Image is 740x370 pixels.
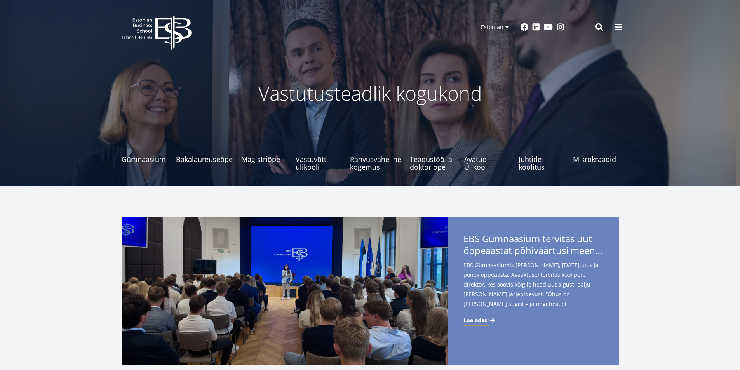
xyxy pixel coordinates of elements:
a: Avatud Ülikool [464,140,510,171]
a: Instagram [557,23,564,31]
span: Loe edasi [463,316,489,324]
a: Loe edasi [463,316,496,324]
span: Teadustöö ja doktoriõpe [410,155,456,171]
span: Avatud Ülikool [464,155,510,171]
span: EBS Gümnaasiumis [PERSON_NAME], [DATE], uus ja põnev õppeaasta. Avaaktusel tervitas koolipere dir... [463,260,603,321]
a: Bakalaureuseõpe [176,140,233,171]
a: Rahvusvaheline kogemus [350,140,401,171]
span: Magistriõpe [241,155,287,163]
span: Gümnaasium [122,155,167,163]
a: Gümnaasium [122,140,167,171]
span: Vastuvõtt ülikooli [296,155,341,171]
a: Linkedin [532,23,540,31]
span: EBS Gümnaasium tervitas uut [463,233,603,259]
a: Mikrokraadid [573,140,619,171]
a: Magistriõpe [241,140,287,171]
a: Teadustöö ja doktoriõpe [410,140,456,171]
a: Juhtide koolitus [519,140,564,171]
span: Bakalaureuseõpe [176,155,233,163]
span: Juhtide koolitus [519,155,564,171]
p: Vastutusteadlik kogukond [164,82,576,105]
a: Youtube [544,23,553,31]
span: Rahvusvaheline kogemus [350,155,401,171]
span: õppeaastat põhiväärtusi meenutades [463,245,603,256]
a: Facebook [521,23,528,31]
a: Vastuvõtt ülikooli [296,140,341,171]
span: Mikrokraadid [573,155,619,163]
img: a [122,217,448,365]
